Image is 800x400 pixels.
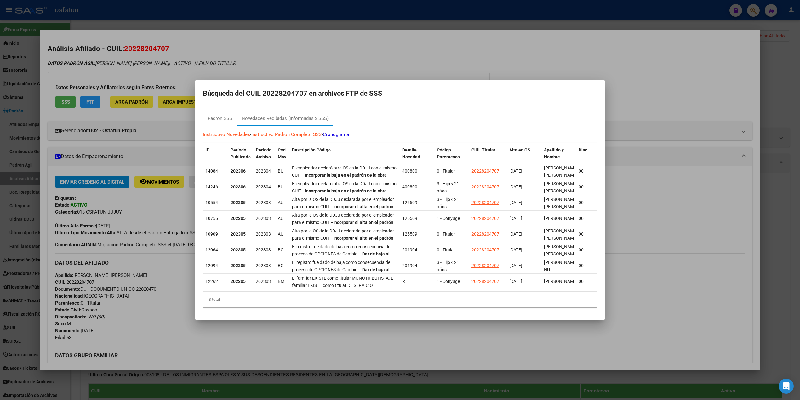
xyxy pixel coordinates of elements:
strong: Incorporar el alta en el padrón de la obra social. Verificar si el empleador declaro correctament... [292,236,393,255]
span: 3 - Hijo < 21 años [437,260,459,272]
span: 125509 [402,200,417,205]
h2: Búsqueda del CUIL 20228204707 en archivos FTP de SSS [203,88,597,100]
strong: 202305 [231,263,246,268]
span: [PERSON_NAME] [PERSON_NAME] [544,165,578,178]
strong: 202305 [231,247,246,252]
span: 20228204707 [471,216,499,221]
a: Cronograma [323,132,349,137]
span: AU [278,231,283,237]
span: 14084 [205,169,218,174]
span: 0 - Titular [437,231,455,237]
div: Open Intercom Messenger [779,379,794,394]
span: [DATE] [509,231,522,237]
span: 10755 [205,216,218,221]
span: Disc. [579,147,588,152]
span: 20228204707 [471,184,499,189]
span: BO [278,263,284,268]
strong: 202305 [231,200,246,205]
span: Alta por la OS de la DDJJ declarada por el empleador para el mismo CUIT -- -- OS DDJJ DADA DE BAJA [292,213,397,246]
span: BM [278,279,284,284]
div: 00 [579,246,592,254]
span: BO [278,247,284,252]
span: 14246 [205,184,218,189]
span: [DATE] [509,247,522,252]
span: 201904 [402,247,417,252]
span: 3 - Hijo < 21 años [437,197,459,209]
datatable-header-cell: Apellido y Nombre [541,143,576,171]
span: Alta por la OS de la DDJJ declarada por el empleador para el mismo CUIT -- -- OS DDJJ DADA DE BAJA [292,197,397,231]
span: 12064 [205,247,218,252]
span: [DATE] [509,263,522,268]
strong: Incorporar el alta en el padrón de la obra social. Verificar si el empleador declaro correctament... [292,220,393,239]
span: [PERSON_NAME] [PERSON_NAME] [544,197,578,209]
span: 201904 [402,263,417,268]
strong: 202306 [231,169,246,174]
span: El registro fue dado de baja como consecuencia del proceso de OPCIONES de Cambio. -- -- Periodo d... [292,244,396,271]
a: Instructivo Novedades [203,132,250,137]
span: 202303 [256,200,271,205]
strong: Incorporar el alta en el padrón de la obra social. Verificar si el empleador declaro correctament... [292,204,393,224]
span: 202303 [256,263,271,268]
datatable-header-cell: Período Publicado [228,143,253,171]
div: 00 [579,262,592,269]
span: 0 - Titular [437,169,455,174]
strong: Incorporar la baja en el padrón de la obra social. Verificar si el empleador declaro [DOMAIN_NAME... [292,188,387,208]
div: 8 total [203,292,597,307]
div: 00 [579,199,592,206]
strong: 202305 [231,279,246,284]
strong: 202305 [231,216,246,221]
datatable-header-cell: Detalle Novedad [400,143,434,171]
div: 00 [579,168,592,175]
span: 20228204707 [471,247,499,252]
strong: 202306 [231,184,246,189]
span: CUIL Titular [471,147,495,152]
datatable-header-cell: CUIL Titular [469,143,507,171]
datatable-header-cell: Descripción Código [289,143,400,171]
span: 12094 [205,263,218,268]
span: BU [278,184,283,189]
div: Padrón SSS [208,115,232,122]
span: 20228204707 [471,200,499,205]
div: Novedades Recibidas (informadas x SSS) [242,115,329,122]
span: [DATE] [509,200,522,205]
datatable-header-cell: Disc. [576,143,595,171]
span: 20228204707 [471,263,499,268]
span: 202304 [256,169,271,174]
datatable-header-cell: ID [203,143,228,171]
span: 202303 [256,279,271,284]
span: 400800 [402,184,417,189]
a: Instructivo Padron Completo SSS [251,132,322,137]
span: 125509 [402,216,417,221]
span: 10554 [205,200,218,205]
datatable-header-cell: Cod. Mov. [275,143,289,171]
span: ID [205,147,209,152]
span: [DATE] [509,169,522,174]
span: 1 - Cónyuge [437,216,460,221]
strong: 202305 [231,231,246,237]
span: 400800 [402,169,417,174]
span: BU [278,169,283,174]
span: El empleador declaró otra OS en la DDJJ con el mismo CUIT -- -- OS ddjj [292,165,397,192]
span: AU [278,200,283,205]
span: 202303 [256,216,271,221]
span: [PERSON_NAME] NU [544,260,578,272]
span: 20228204707 [471,279,499,284]
span: 20228204707 [471,231,499,237]
span: [DATE] [509,216,522,221]
span: R [402,279,405,284]
datatable-header-cell: Cierre presentación [595,143,630,171]
span: [PERSON_NAME] [544,279,578,284]
div: 00 [579,183,592,191]
span: [PERSON_NAME] [PERSON_NAME] [544,181,578,193]
span: 202303 [256,231,271,237]
span: 202303 [256,247,271,252]
span: El familiar EXISTE como titular MONOTRIBUTISTA. El familiar EXISTE como titular DE SERVICIO DOMES... [292,276,396,359]
datatable-header-cell: Alta en OS [507,143,541,171]
span: [PERSON_NAME] [544,216,578,221]
datatable-header-cell: Período Archivo [253,143,275,171]
div: 00 [579,278,592,285]
span: [DATE] [509,279,522,284]
div: 00 [579,231,592,238]
span: Alta por la OS de la DDJJ declarada por el empleador para el mismo CUIT -- -- OS DDJJ DADA DE BAJA [292,228,397,262]
span: Período Archivo [256,147,271,160]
